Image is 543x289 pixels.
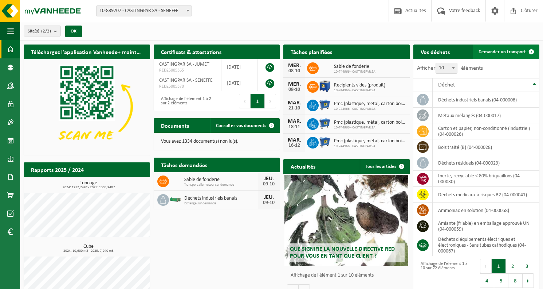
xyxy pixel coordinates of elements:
[433,108,540,123] td: métaux mélangés (04-000017)
[319,117,331,130] img: WB-0660-HPE-BE-01
[221,75,258,91] td: [DATE]
[413,45,457,59] h2: Vos déchets
[216,123,266,128] span: Consulter vos documents
[184,201,258,206] span: Echange sur demande
[433,203,540,218] td: Ammoniac en solution (04-000058)
[334,101,406,107] span: Pmc (plastique, métal, carton boisson) (industriel)
[184,177,258,183] span: Sable de fonderie
[283,159,323,173] h2: Actualités
[433,139,540,155] td: bois traité (B) (04-000028)
[27,186,150,189] span: 2024: 1912,249 t - 2025: 1305,940 t
[417,65,483,71] label: Afficher éléments
[334,88,385,93] span: 10-744966 - CASTINGPAR SA
[523,273,534,288] button: Next
[261,194,276,200] div: JEU.
[154,158,215,172] h2: Tâches demandées
[334,82,385,88] span: Recipients vides (produit)
[334,107,406,111] span: 10-744966 - CASTINGPAR SA
[436,63,457,74] span: 10
[417,258,473,289] div: Affichage de l'élément 1 à 10 sur 72 éléments
[433,234,540,256] td: déchets d'équipements électriques et électroniques - Sans tubes cathodiques (04-000067)
[251,94,265,108] button: 1
[319,99,331,111] img: WB-0660-HPE-BE-01
[24,26,61,36] button: Site(s)(2/2)
[65,26,82,37] button: OK
[161,139,273,144] p: Vous avez 1334 document(s) non lu(s).
[283,45,339,59] h2: Tâches planifiées
[265,94,276,108] button: Next
[334,64,375,70] span: Sable de fonderie
[261,200,276,205] div: 09-10
[157,93,213,109] div: Affichage de l'élément 1 à 2 sur 2 éléments
[239,94,251,108] button: Previous
[284,175,408,266] a: Que signifie la nouvelle directive RED pour vous en tant que client ?
[433,218,540,234] td: amiante (friable) en emballage approuvé UN (04-000059)
[41,29,51,34] count: (2/2)
[319,136,331,148] img: WB-0660-HPE-BE-01
[24,45,150,59] h2: Téléchargez l'application Vanheede+ maintenant!
[520,259,534,273] button: 3
[433,171,540,187] td: inerte, recyclable < 80% briquaillons (04-000030)
[287,63,302,69] div: MER.
[24,162,91,177] h2: Rapports 2025 / 2024
[334,70,375,74] span: 10-744966 - CASTINGPAR SA
[433,155,540,171] td: déchets résiduels (04-000029)
[287,87,302,92] div: 08-10
[261,176,276,182] div: JEU.
[334,144,406,149] span: 10-744966 - CASTINGPAR SA
[27,181,150,189] h3: Tonnage
[287,69,302,74] div: 08-10
[261,182,276,187] div: 09-10
[287,81,302,87] div: MER.
[494,273,508,288] button: 5
[27,244,150,253] h3: Cube
[506,259,520,273] button: 2
[159,78,213,83] span: CASTINGPAR SA - SENEFFE
[492,259,506,273] button: 1
[287,137,302,143] div: MAR.
[433,123,540,139] td: carton et papier, non-conditionné (industriel) (04-000026)
[436,63,457,73] span: 10
[291,273,406,278] p: Affichage de l'élément 1 sur 10 éléments
[287,124,302,130] div: 18-11
[334,126,406,130] span: 10-744966 - CASTINGPAR SA
[287,143,302,148] div: 16-12
[438,82,455,88] span: Déchet
[287,119,302,124] div: MAR.
[334,120,406,126] span: Pmc (plastique, métal, carton boisson) (industriel)
[360,159,409,174] a: Tous les articles
[480,273,494,288] button: 4
[154,118,196,132] h2: Documents
[159,84,216,89] span: RED25005370
[184,196,258,201] span: Déchets industriels banals
[184,183,258,187] span: Transport aller-retour sur demande
[210,118,279,133] a: Consulter vos documents
[290,246,395,259] span: Que signifie la nouvelle directive RED pour vous en tant que client ?
[169,196,181,203] img: HK-XC-15-GN-00
[27,249,150,253] span: 2024: 10,600 m3 - 2025: 7,940 m3
[24,59,150,154] img: Download de VHEPlus App
[159,62,209,67] span: CASTINGPAR SA - JUMET
[97,6,192,16] span: 10-839707 - CASTINGPAR SA - SENEFFE
[221,59,258,75] td: [DATE]
[479,50,526,54] span: Demander un transport
[87,177,149,191] a: Consulter les rapports
[433,187,540,203] td: déchets médicaux à risques B2 (04-000041)
[319,80,331,92] img: PB-IC-1000-HPE-00-08
[334,138,406,144] span: Pmc (plastique, métal, carton boisson) (industriel)
[159,68,216,73] span: RED25005365
[480,259,492,273] button: Previous
[287,106,302,111] div: 21-10
[433,92,540,108] td: déchets industriels banals (04-000008)
[473,45,539,59] a: Demander un transport
[508,273,523,288] button: 8
[96,5,192,16] span: 10-839707 - CASTINGPAR SA - SENEFFE
[28,26,51,37] span: Site(s)
[287,100,302,106] div: MAR.
[154,45,229,59] h2: Certificats & attestations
